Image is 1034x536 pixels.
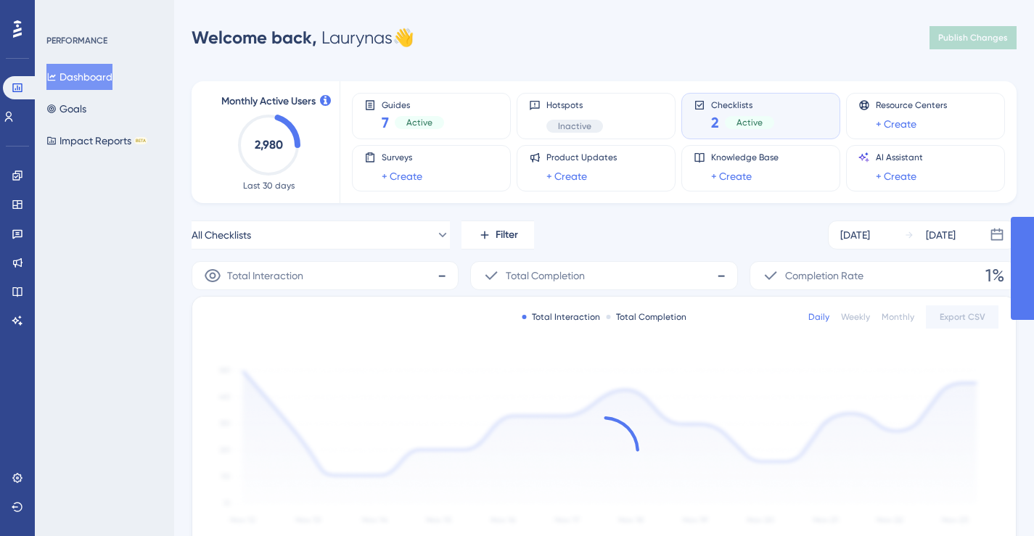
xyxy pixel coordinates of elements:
a: + Create [546,168,587,185]
span: Active [736,117,763,128]
div: PERFORMANCE [46,35,107,46]
span: 2 [711,112,719,133]
span: 7 [382,112,389,133]
span: Knowledge Base [711,152,779,163]
span: Total Completion [506,267,585,284]
span: Total Interaction [227,267,303,284]
span: Publish Changes [938,32,1008,44]
div: Daily [808,311,829,323]
div: Total Completion [606,311,686,323]
a: + Create [711,168,752,185]
span: 1% [985,264,1004,287]
button: Filter [461,220,534,250]
span: Active [406,117,432,128]
button: Goals [46,96,86,122]
iframe: UserGuiding AI Assistant Launcher [973,479,1017,522]
span: Filter [496,226,518,244]
span: All Checklists [192,226,251,244]
span: Welcome back, [192,27,317,48]
button: All Checklists [192,220,450,250]
div: BETA [134,137,147,144]
span: Checklists [711,99,774,110]
a: + Create [382,168,422,185]
span: Surveys [382,152,422,163]
div: Monthly [882,311,914,323]
span: Resource Centers [876,99,947,111]
div: [DATE] [926,226,956,244]
span: - [717,264,726,287]
div: [DATE] [840,226,870,244]
button: Impact ReportsBETA [46,128,147,154]
span: Export CSV [940,311,985,323]
a: + Create [876,168,916,185]
button: Export CSV [926,305,998,329]
button: Dashboard [46,64,112,90]
span: Inactive [558,120,591,132]
span: Monthly Active Users [221,93,316,110]
button: Publish Changes [930,26,1017,49]
text: 2,980 [255,138,283,152]
span: Completion Rate [785,267,863,284]
span: Hotspots [546,99,603,111]
span: AI Assistant [876,152,923,163]
div: Laurynas 👋 [192,26,414,49]
span: Product Updates [546,152,617,163]
a: + Create [876,115,916,133]
span: Guides [382,99,444,110]
span: - [438,264,446,287]
div: Total Interaction [522,311,600,323]
div: Weekly [841,311,870,323]
span: Last 30 days [243,180,295,191]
